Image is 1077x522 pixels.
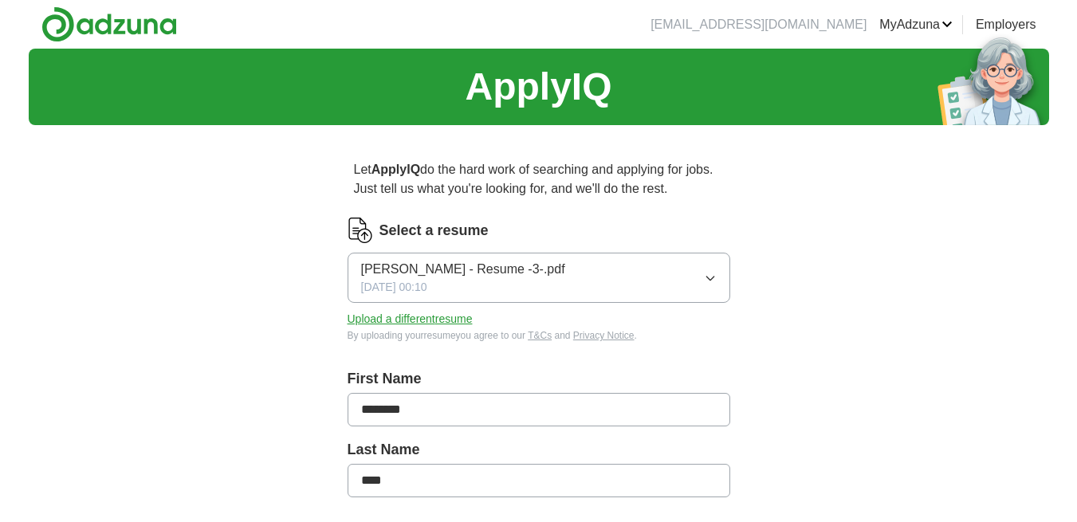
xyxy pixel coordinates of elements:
[361,260,565,279] span: [PERSON_NAME] - Resume -3-.pdf
[348,253,730,303] button: [PERSON_NAME] - Resume -3-.pdf[DATE] 00:10
[976,15,1036,34] a: Employers
[348,439,730,461] label: Last Name
[348,311,473,328] button: Upload a differentresume
[573,330,635,341] a: Privacy Notice
[528,330,552,341] a: T&Cs
[879,15,953,34] a: MyAdzuna
[379,220,489,241] label: Select a resume
[371,163,420,176] strong: ApplyIQ
[348,218,373,243] img: CV Icon
[348,328,730,343] div: By uploading your resume you agree to our and .
[651,15,867,34] li: [EMAIL_ADDRESS][DOMAIN_NAME]
[465,58,611,116] h1: ApplyIQ
[41,6,177,42] img: Adzuna logo
[348,154,730,205] p: Let do the hard work of searching and applying for jobs. Just tell us what you're looking for, an...
[361,279,427,296] span: [DATE] 00:10
[348,368,730,390] label: First Name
